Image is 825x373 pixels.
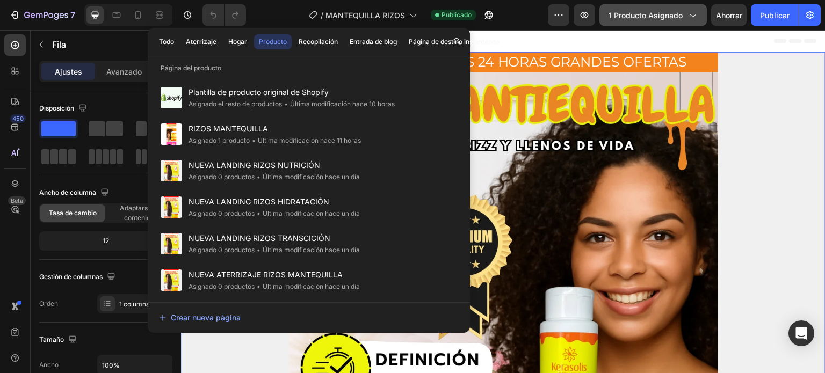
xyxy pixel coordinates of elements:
[404,34,504,49] button: Página de destino instantánea
[228,38,247,46] font: Hogar
[202,4,246,26] div: Deshacer/Rehacer
[751,4,799,26] button: Publicar
[321,11,323,20] font: /
[345,34,402,49] button: Entrada de blog
[186,38,216,46] font: Aterrizaje
[189,233,330,243] font: NUEVA LANDING RIZOS TRANSCICIÓN
[257,246,260,254] font: •
[716,11,742,20] font: Ahorrar
[299,38,338,46] font: Recopilación
[257,173,260,181] font: •
[189,124,268,133] font: RIZOS MANTEQUILLA
[189,87,329,97] font: Plantilla de producto original de Shopify
[189,246,255,254] font: Asignado 0 productos
[49,209,97,217] font: Tasa de cambio
[252,136,256,144] font: •
[325,11,405,20] font: MANTEQUILLA RIZOS
[254,34,292,49] button: Producto
[189,100,282,108] font: Asignado el resto de productos
[711,4,747,26] button: Ahorrar
[70,10,75,20] font: 7
[39,104,74,112] font: Disposición
[257,282,260,290] font: •
[189,136,250,144] font: Asignado 1 producto
[39,335,64,343] font: Tamaño
[189,209,255,217] font: Asignado 0 productos
[154,34,179,49] button: Todo
[223,34,252,49] button: Hogar
[4,4,80,26] button: 7
[760,11,790,20] font: Publicar
[259,38,287,46] font: Producto
[13,28,31,38] div: Row
[12,115,24,122] font: 450
[284,100,288,108] font: •
[409,38,500,46] font: Página de destino instantánea
[350,38,397,46] font: Entrada de blog
[161,64,221,72] font: Página del producto
[442,11,472,19] font: Publicado
[103,237,109,245] font: 12
[189,270,343,279] font: NUEVA ATERRIZAJE RIZOS MANTEQUILLA
[181,34,221,49] button: Aterrizaje
[11,197,23,204] font: Beta
[52,39,66,50] font: Fila
[119,300,150,308] font: 1 columna
[263,209,360,217] font: Última modificación hace un día
[263,282,360,290] font: Última modificación hace un día
[52,38,143,51] p: Fila
[263,173,360,181] font: Última modificación hace un día
[290,100,395,108] font: Última modificación hace 10 horas
[788,320,814,346] div: Abrir Intercom Messenger
[39,188,96,196] font: Ancho de columna
[55,67,82,76] font: Ajustes
[258,136,361,144] font: Última modificación hace 11 horas
[294,34,343,49] button: Recopilación
[39,273,103,281] font: Gestión de columnas
[39,361,59,369] font: Ancho
[171,313,241,322] font: Crear nueva página
[609,11,683,20] font: 1 producto asignado
[189,160,320,170] font: NUEVA LANDING RIZOS NUTRICIÓN
[189,173,255,181] font: Asignado 0 productos
[189,197,329,206] font: NUEVA LANDING RIZOS HIDRATACIÓN
[120,204,158,222] font: Adaptarse al contenido
[181,30,825,373] iframe: Área de diseño
[257,209,260,217] font: •
[599,4,707,26] button: 1 producto asignado
[39,299,58,308] font: Orden
[159,38,174,46] font: Todo
[106,67,142,76] font: Avanzado
[158,307,459,328] button: Crear nueva página
[263,246,360,254] font: Última modificación hace un día
[189,282,255,290] font: Asignado 0 productos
